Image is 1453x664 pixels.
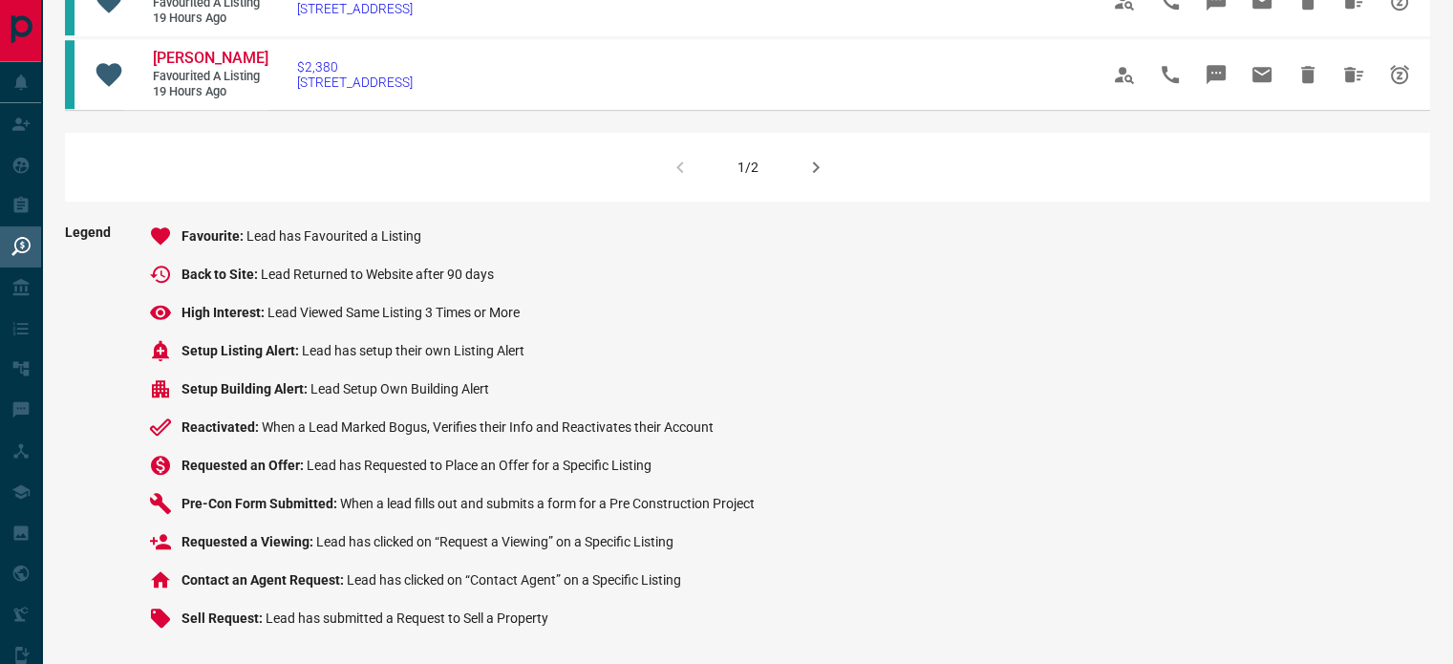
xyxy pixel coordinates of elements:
span: Call [1147,52,1193,97]
span: Reactivated [182,419,262,435]
span: Hide [1285,52,1331,97]
span: Lead Returned to Website after 90 days [261,267,494,282]
span: Lead has clicked on “Contact Agent” on a Specific Listing [347,572,681,588]
span: [PERSON_NAME] [153,49,268,67]
span: High Interest [182,305,267,320]
span: Lead Viewed Same Listing 3 Times or More [267,305,520,320]
span: Sell Request [182,610,266,626]
span: 19 hours ago [153,84,267,100]
span: When a lead fills out and submits a form for a Pre Construction Project [340,496,755,511]
span: Legend [65,225,111,645]
span: Contact an Agent Request [182,572,347,588]
span: Message [1193,52,1239,97]
span: 19 hours ago [153,11,267,27]
span: Requested a Viewing [182,534,316,549]
span: Requested an Offer [182,458,307,473]
span: Snooze [1377,52,1422,97]
span: When a Lead Marked Bogus, Verifies their Info and Reactivates their Account [262,419,714,435]
span: View Profile [1101,52,1147,97]
span: Lead has setup their own Listing Alert [302,343,524,358]
span: $2,380 [297,59,413,75]
a: $2,380[STREET_ADDRESS] [297,59,413,90]
span: Lead has clicked on “Request a Viewing” on a Specific Listing [316,534,673,549]
span: Lead Setup Own Building Alert [310,381,489,396]
div: condos.ca [65,40,75,109]
span: Lead has submitted a Request to Sell a Property [266,610,548,626]
a: [PERSON_NAME] [153,49,267,69]
span: Setup Listing Alert [182,343,302,358]
div: 1/2 [737,160,759,175]
span: Pre-Con Form Submitted [182,496,340,511]
span: [STREET_ADDRESS] [297,1,413,16]
span: Setup Building Alert [182,381,310,396]
span: Lead has Requested to Place an Offer for a Specific Listing [307,458,652,473]
span: Favourited a Listing [153,69,267,85]
span: Email [1239,52,1285,97]
span: Favourite [182,228,246,244]
span: Hide All from Vahid Pourbahram [1331,52,1377,97]
span: [STREET_ADDRESS] [297,75,413,90]
span: Lead has Favourited a Listing [246,228,421,244]
span: Back to Site [182,267,261,282]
